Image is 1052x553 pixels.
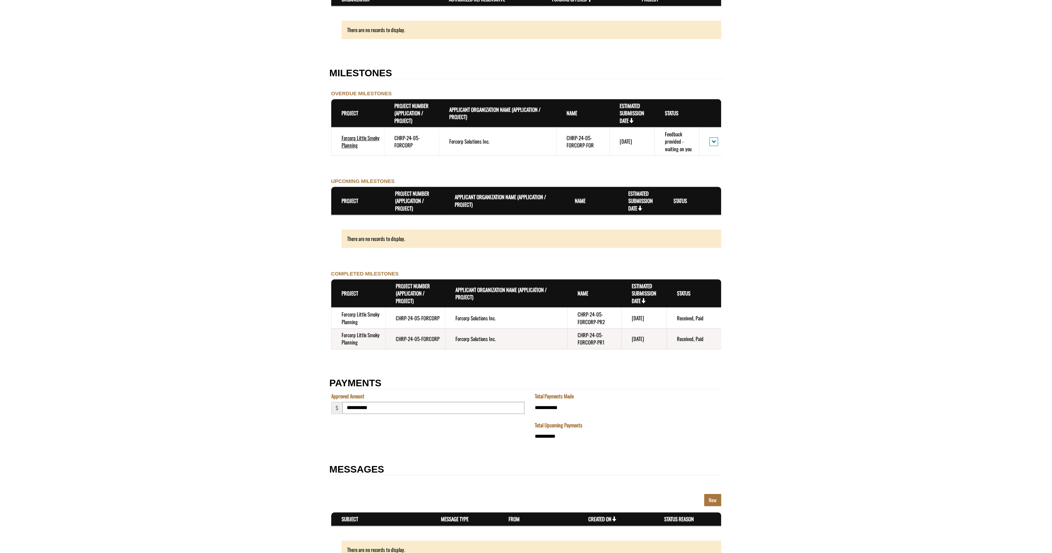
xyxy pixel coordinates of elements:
td: Forcorp Solutions Inc. [445,328,567,349]
fieldset: Section [533,392,723,450]
td: Forcorp Little Smoky Planning [331,308,385,328]
label: Total Upcoming Payments [535,421,582,429]
td: CHRP-24-05-FORCORP [384,127,439,155]
a: Name [567,109,577,117]
label: File field for users to download amendment request template [2,47,41,54]
a: Status [674,197,687,204]
a: Status [677,289,690,297]
a: New [704,494,721,506]
a: From [509,515,520,523]
time: [DATE] [632,335,644,342]
a: Applicant Organization Name (Application / Project) [455,286,547,301]
td: CHRP-24-05-FORCORP-PR1 [567,328,621,349]
div: There are no records to display. [331,230,721,248]
td: action menu [699,127,721,155]
th: Actions [708,187,721,215]
td: Forcorp Little Smoky Planning [331,127,384,155]
td: CHRP-24-05-FORCORP-PR2 [567,308,621,328]
td: Received, Paid [667,308,721,328]
label: Final Reporting Template File [2,23,55,31]
a: Message Type [441,515,469,523]
div: There are no records to display. [342,230,721,248]
td: Forcorp Solutions Inc. [439,127,556,155]
div: There are no records to display. [331,21,721,39]
a: Project [342,289,358,297]
td: Forcorp Little Smoky Planning [331,328,385,349]
a: Status Reason [664,515,694,523]
span: $ [331,402,342,414]
a: Status [665,109,678,117]
a: Name [578,289,588,297]
label: Approved Amount [331,392,364,400]
a: Forcorp Little Smoky Planning [342,134,380,149]
th: Actions [708,513,721,526]
h2: PAYMENTS [330,378,723,389]
a: Subject [342,515,358,523]
td: CHRP-24-05-FORCORP-FOR [556,127,609,155]
label: OVERDUE MILESTONES [331,90,392,97]
td: Feedback provided - waiting on you [655,127,699,155]
a: Name [575,197,586,204]
a: Estimated Submission Date [620,102,644,124]
a: Project Number (Application / Project) [396,282,430,304]
div: There are no records to display. [342,21,721,39]
td: Forcorp Solutions Inc. [445,308,567,328]
time: [DATE] [632,314,644,322]
td: 11/30/2024 [621,308,667,328]
label: COMPLETED MILESTONES [331,270,399,277]
fieldset: Section [330,83,723,363]
a: Project [342,109,358,117]
fieldset: Section [330,392,526,421]
div: --- [2,55,7,62]
a: Estimated Submission Date [632,282,656,304]
label: Total Payments Made [535,392,574,400]
a: Applicant Organization Name (Application / Project) [455,193,546,208]
time: [DATE] [620,137,632,145]
button: action menu [709,137,718,146]
a: Project Number (Application / Project) [395,190,429,212]
a: Project [342,197,358,204]
label: UPCOMING MILESTONES [331,177,395,185]
div: --- [2,32,7,39]
a: Created On [588,515,617,523]
a: Project Number (Application / Project) [394,102,429,124]
td: Received, Paid [667,328,721,349]
div: --- [2,8,7,16]
th: Actions [699,99,721,127]
td: 9/19/2024 [621,328,667,349]
h2: MESSAGES [330,464,723,475]
a: Estimated Submission Date [628,190,653,212]
h2: MILESTONES [330,68,723,79]
td: CHRP-24-05-FORCORP [385,308,445,328]
td: CHRP-24-05-FORCORP [385,328,445,349]
a: Applicant Organization Name (Application / Project) [449,106,541,120]
td: 3/29/2025 [609,127,655,155]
